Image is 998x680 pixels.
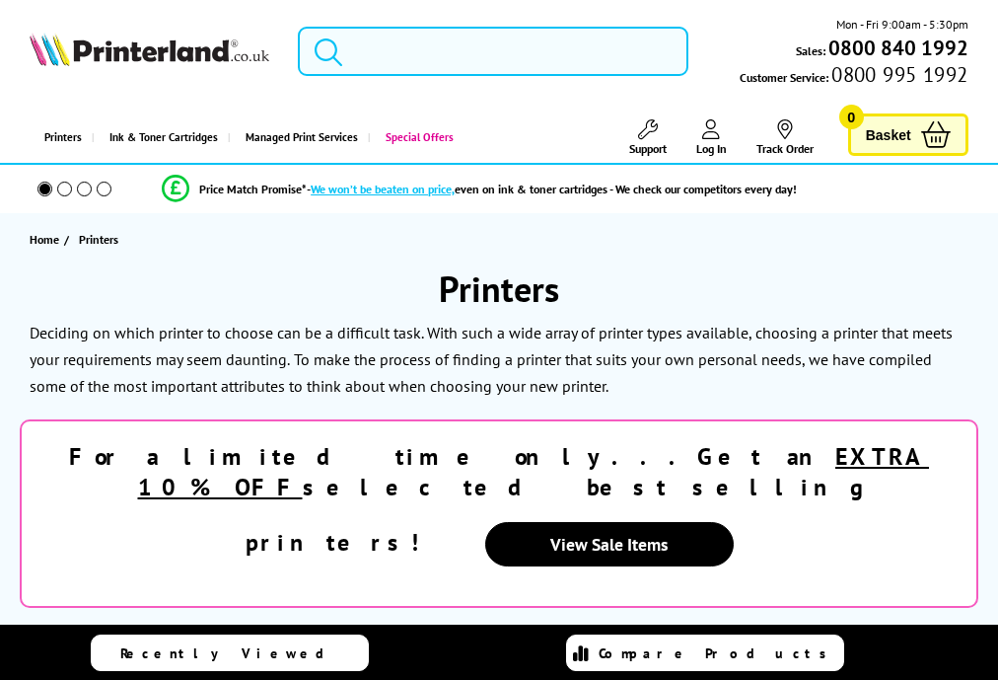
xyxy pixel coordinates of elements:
a: Support [629,119,667,156]
a: Managed Print Services [228,113,368,163]
span: 0 [839,105,864,129]
a: View Sale Items [485,522,734,567]
a: Home [30,229,64,250]
span: Mon - Fri 9:00am - 5:30pm [836,15,968,34]
li: modal_Promise [10,172,949,206]
span: Basket [866,121,911,148]
span: Price Match Promise* [199,182,307,196]
strong: For a limited time only...Get an selected best selling printers! [69,441,929,558]
span: We won’t be beaten on price, [311,182,455,196]
a: Printers [30,113,92,163]
a: Printerland Logo [30,33,268,70]
span: Support [629,141,667,156]
a: Log In [696,119,727,156]
span: Log In [696,141,727,156]
p: To make the process of finding a printer that suits your own personal needs, we have compiled som... [30,349,932,396]
u: EXTRA 10% OFF [138,441,930,502]
a: 0800 840 1992 [825,38,968,57]
span: Customer Service: [740,65,967,87]
a: Recently Viewed [91,635,369,671]
h1: Printers [20,265,978,312]
img: Printerland Logo [30,33,268,66]
span: Compare Products [599,644,837,662]
a: Track Order [756,119,814,156]
a: Basket 0 [848,113,968,156]
a: Ink & Toner Cartridges [92,113,228,163]
span: Sales: [796,41,825,60]
span: Printers [79,232,118,247]
p: Deciding on which printer to choose can be a difficult task. With such a wide array of printer ty... [30,323,953,369]
div: - even on ink & toner cartridges - We check our competitors every day! [307,182,797,196]
span: 0800 995 1992 [828,65,967,84]
span: Ink & Toner Cartridges [109,113,218,163]
span: Recently Viewed [120,644,344,662]
b: 0800 840 1992 [828,35,968,61]
a: Compare Products [566,635,844,671]
a: Special Offers [368,113,463,163]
